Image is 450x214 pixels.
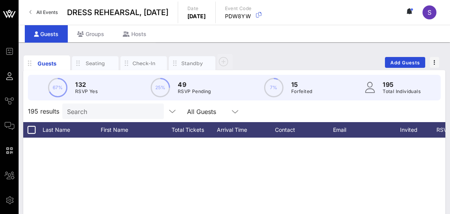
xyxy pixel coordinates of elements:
div: Arrival Time [217,122,275,138]
p: Event Code [225,5,252,12]
p: PDW8YW [225,12,252,20]
div: Last Name [43,122,101,138]
span: 195 results [28,107,59,116]
div: All Guests [187,108,216,115]
a: All Events [25,6,62,19]
p: Forfeited [291,88,313,95]
div: Standby [180,60,204,67]
div: Invited [391,122,434,138]
p: 15 [291,80,313,89]
p: Date [187,5,206,12]
span: All Events [36,9,58,15]
p: RSVP Pending [178,88,211,95]
div: Hosts [113,25,156,43]
div: Total Tickets [159,122,217,138]
div: Seating [84,60,107,67]
p: 132 [75,80,98,89]
span: Add Guests [390,60,421,66]
div: S [423,5,436,19]
div: Contact [275,122,333,138]
p: RSVP Yes [75,88,98,95]
p: 195 [383,80,421,89]
p: 49 [178,80,211,89]
div: Check-In [132,60,155,67]
button: Add Guests [385,57,425,68]
div: Guests [25,25,68,43]
div: Guests [35,59,58,67]
div: Email [333,122,391,138]
span: S [428,9,431,16]
div: First Name [101,122,159,138]
span: DRESS REHEARSAL, [DATE] [67,7,168,18]
div: All Guests [182,104,244,119]
div: Groups [68,25,113,43]
p: [DATE] [187,12,206,20]
p: Total Individuals [383,88,421,95]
